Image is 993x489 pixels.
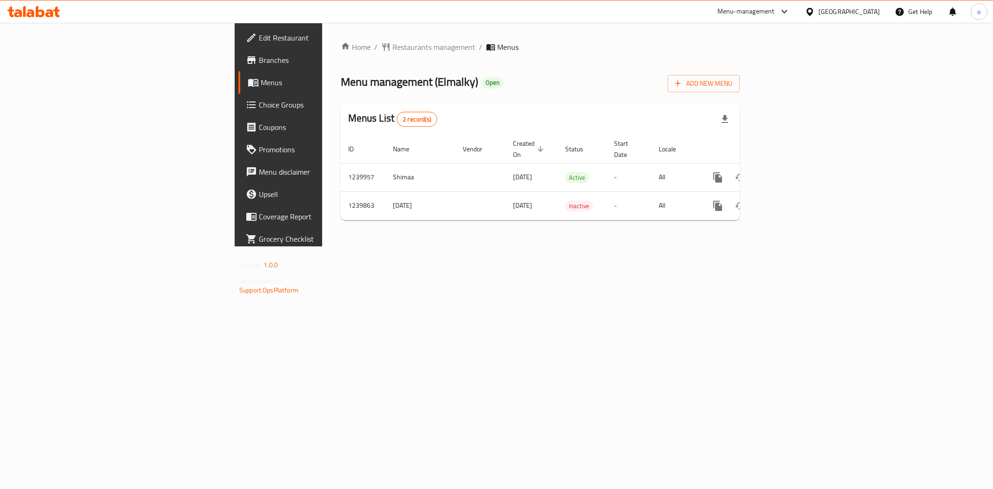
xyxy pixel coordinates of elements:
a: Menu disclaimer [238,161,400,183]
span: Menus [497,41,519,53]
div: Export file [714,108,736,130]
a: Promotions [238,138,400,161]
td: - [607,163,651,191]
button: Change Status [729,195,751,217]
span: Created On [513,138,547,160]
div: [GEOGRAPHIC_DATA] [818,7,880,17]
span: Inactive [565,201,593,211]
table: enhanced table [341,135,804,220]
span: Promotions [259,144,393,155]
span: Edit Restaurant [259,32,393,43]
button: more [707,166,729,189]
span: 2 record(s) [397,115,437,124]
span: Get support on: [239,275,282,287]
td: [DATE] [385,191,455,220]
a: Edit Restaurant [238,27,400,49]
span: Add New Menu [675,78,732,89]
span: Active [565,172,589,183]
a: Grocery Checklist [238,228,400,250]
span: Branches [259,54,393,66]
span: Status [565,143,595,155]
button: more [707,195,729,217]
a: Upsell [238,183,400,205]
span: o [977,7,980,17]
td: All [651,191,699,220]
span: Version: [239,259,262,271]
span: Menu disclaimer [259,166,393,177]
nav: breadcrumb [341,41,740,53]
div: Open [482,77,503,88]
a: Coverage Report [238,205,400,228]
a: Restaurants management [381,41,475,53]
a: Coupons [238,116,400,138]
span: Menus [261,77,393,88]
span: Coupons [259,122,393,133]
span: Coverage Report [259,211,393,222]
span: Restaurants management [392,41,475,53]
h2: Menus List [348,111,437,127]
li: / [479,41,482,53]
span: Choice Groups [259,99,393,110]
span: Vendor [463,143,494,155]
span: Start Date [614,138,640,160]
span: ID [348,143,366,155]
div: Total records count [397,112,437,127]
span: [DATE] [513,199,532,211]
a: Support.OpsPlatform [239,284,298,296]
td: - [607,191,651,220]
button: Add New Menu [668,75,740,92]
button: Change Status [729,166,751,189]
span: Grocery Checklist [259,233,393,244]
td: All [651,163,699,191]
td: Shimaa [385,163,455,191]
th: Actions [699,135,804,163]
a: Choice Groups [238,94,400,116]
span: Name [393,143,421,155]
span: Upsell [259,189,393,200]
div: Inactive [565,200,593,211]
div: Menu-management [717,6,775,17]
span: [DATE] [513,171,532,183]
a: Branches [238,49,400,71]
span: Open [482,79,503,87]
span: Locale [659,143,688,155]
span: 1.0.0 [263,259,278,271]
span: Menu management ( Elmalky ) [341,71,478,92]
a: Menus [238,71,400,94]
